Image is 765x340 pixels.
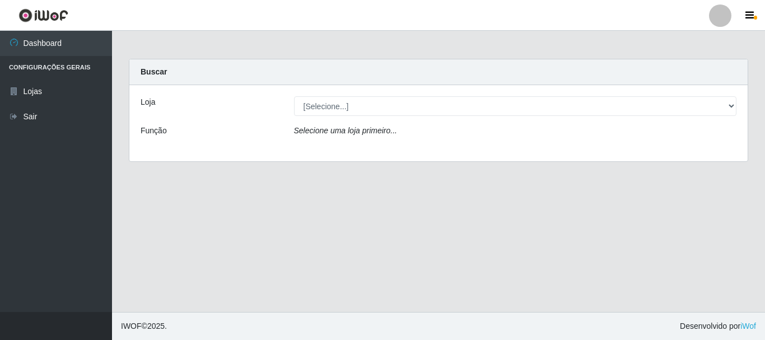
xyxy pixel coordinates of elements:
label: Função [141,125,167,137]
strong: Buscar [141,67,167,76]
i: Selecione uma loja primeiro... [294,126,397,135]
span: Desenvolvido por [680,320,756,332]
img: CoreUI Logo [18,8,68,22]
label: Loja [141,96,155,108]
span: © 2025 . [121,320,167,332]
a: iWof [740,322,756,330]
span: IWOF [121,322,142,330]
